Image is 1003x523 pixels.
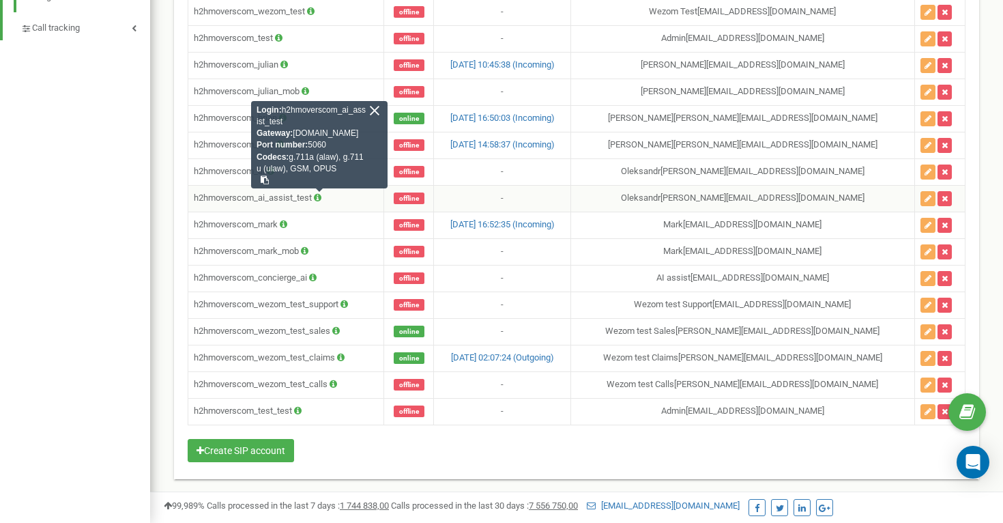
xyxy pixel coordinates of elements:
[394,193,424,204] span: offline
[394,59,424,71] span: offline
[571,292,914,318] td: Wezom test Support [EMAIL_ADDRESS][DOMAIN_NAME]
[188,345,384,371] td: h2hmoverscom_wezom_test_claims
[20,12,150,40] a: Call tracking
[188,52,384,79] td: h2hmoverscom_julian
[394,379,424,391] span: offline
[394,6,424,18] span: offline
[434,371,571,398] td: -
[188,105,384,132] td: h2hmoverscom_brian
[434,25,571,52] td: -
[257,128,293,138] strong: Gateway:
[571,158,914,185] td: Oleksandr [PERSON_NAME][EMAIL_ADDRESS][DOMAIN_NAME]
[207,500,389,511] span: Calls processed in the last 7 days :
[257,105,282,115] strong: Login:
[188,371,384,398] td: h2hmoverscom_wezom_test_calls
[957,446,989,479] div: Open Intercom Messenger
[394,406,424,417] span: offline
[394,33,424,44] span: offline
[188,212,384,238] td: h2hmoverscom_mark
[434,79,571,105] td: -
[394,86,424,98] span: offline
[587,500,740,511] a: [EMAIL_ADDRESS][DOMAIN_NAME]
[571,185,914,212] td: Oleksandr [PERSON_NAME][EMAIL_ADDRESS][DOMAIN_NAME]
[434,292,571,318] td: -
[188,318,384,345] td: h2hmoverscom_wezom_test_sales
[188,132,384,158] td: h2hmoverscom_larry
[450,59,555,70] a: [DATE] 10:45:38 (Incoming)
[340,500,389,511] u: 1 744 838,00
[434,398,571,425] td: -
[450,113,555,123] a: [DATE] 16:50:03 (Incoming)
[434,238,571,265] td: -
[188,265,384,292] td: h2hmoverscom_concierge_ai
[571,371,914,398] td: Wezom test Calls [PERSON_NAME][EMAIL_ADDRESS][DOMAIN_NAME]
[391,500,578,511] span: Calls processed in the last 30 days :
[394,246,424,257] span: offline
[450,139,555,150] a: [DATE] 14:58:37 (Incoming)
[164,500,205,511] span: 99,989%
[571,265,914,292] td: AI assist [EMAIL_ADDRESS][DOMAIN_NAME]
[394,272,424,284] span: offline
[257,152,289,162] strong: Codecs:
[394,219,424,231] span: offline
[394,352,424,364] span: online
[434,185,571,212] td: -
[394,326,424,337] span: online
[434,265,571,292] td: -
[571,79,914,105] td: [PERSON_NAME] [EMAIL_ADDRESS][DOMAIN_NAME]
[188,185,384,212] td: h2hmoverscom_ai_assist_test
[571,345,914,371] td: Wezom test Claims [PERSON_NAME][EMAIL_ADDRESS][DOMAIN_NAME]
[571,318,914,345] td: Wezom test Sales [PERSON_NAME][EMAIL_ADDRESS][DOMAIN_NAME]
[394,139,424,151] span: offline
[188,439,294,462] button: Create SIP account
[394,166,424,178] span: offline
[571,52,914,79] td: [PERSON_NAME] [EMAIL_ADDRESS][DOMAIN_NAME]
[188,158,384,185] td: h2hmoverscom_ai
[434,158,571,185] td: -
[188,398,384,425] td: h2hmoverscom_test_test
[32,22,80,35] span: Call tracking
[188,25,384,52] td: h2hmoverscom_test
[571,398,914,425] td: Admin [EMAIL_ADDRESS][DOMAIN_NAME]
[188,79,384,105] td: h2hmoverscom_julian_mob
[188,292,384,318] td: h2hmoverscom_wezom_test_support
[571,105,914,132] td: [PERSON_NAME] [PERSON_NAME][EMAIL_ADDRESS][DOMAIN_NAME]
[434,318,571,345] td: -
[450,219,555,229] a: [DATE] 16:52:35 (Incoming)
[394,299,424,311] span: offline
[251,101,388,188] div: h2hmoverscom_ai_assist_test [DOMAIN_NAME] 5060 g.711a (alaw), g.711u (ulaw), GSM, OPUS
[451,352,554,363] a: [DATE] 02:07:24 (Outgoing)
[571,238,914,265] td: Mark [EMAIL_ADDRESS][DOMAIN_NAME]
[188,238,384,265] td: h2hmoverscom_mark_mob
[571,132,914,158] td: [PERSON_NAME] [PERSON_NAME][EMAIL_ADDRESS][DOMAIN_NAME]
[394,113,424,124] span: online
[571,212,914,238] td: Mark [EMAIL_ADDRESS][DOMAIN_NAME]
[571,25,914,52] td: Admin [EMAIL_ADDRESS][DOMAIN_NAME]
[529,500,578,511] u: 7 556 750,00
[257,140,308,150] strong: Port number:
